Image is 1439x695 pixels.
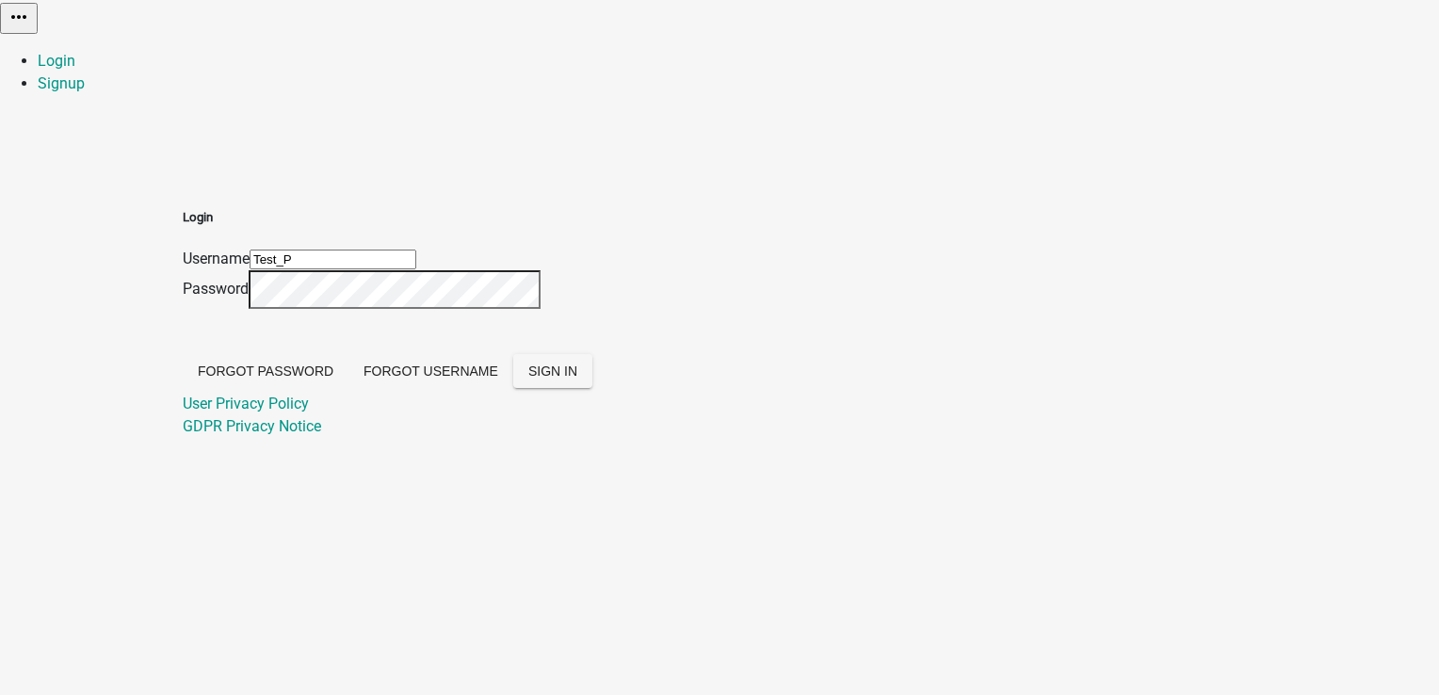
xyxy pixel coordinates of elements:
[38,74,85,92] a: Signup
[348,354,513,388] button: Forgot Username
[183,280,249,298] label: Password
[183,354,348,388] button: Forgot Password
[528,364,577,379] span: SIGN IN
[183,417,321,435] a: GDPR Privacy Notice
[38,52,75,70] a: Login
[183,250,250,267] label: Username
[183,208,592,227] h5: Login
[8,6,30,28] i: more_horiz
[183,395,309,412] a: User Privacy Policy
[513,354,592,388] button: SIGN IN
